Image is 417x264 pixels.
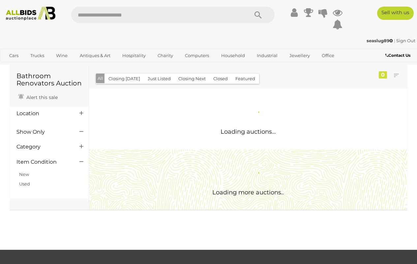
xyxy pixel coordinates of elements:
[377,7,414,20] a: Sell with us
[212,189,284,196] span: Loading more auctions..
[174,74,210,84] button: Closing Next
[26,50,48,61] a: Trucks
[217,50,249,61] a: Household
[16,111,70,116] h4: Location
[144,74,175,84] button: Just Listed
[379,71,387,79] div: 0
[209,74,232,84] button: Closed
[16,72,82,87] h1: Bathroom Renovators Auction
[396,38,415,43] a: Sign Out
[16,129,70,135] h4: Show Only
[5,50,23,61] a: Cars
[19,181,30,186] a: Used
[367,38,394,43] a: seaslug89
[285,50,314,61] a: Jewellery
[5,61,27,72] a: Sports
[242,7,275,23] button: Search
[104,74,144,84] button: Closing [DATE]
[317,50,339,61] a: Office
[30,61,86,72] a: [GEOGRAPHIC_DATA]
[19,172,29,177] a: New
[16,92,59,102] a: Alert this sale
[118,50,150,61] a: Hospitality
[25,94,58,100] span: Alert this sale
[231,74,259,84] button: Featured
[52,50,72,61] a: Wine
[367,38,393,43] strong: seaslug89
[16,159,70,165] h4: Item Condition
[96,74,105,83] button: All
[394,38,395,43] span: |
[385,52,412,59] a: Contact Us
[181,50,213,61] a: Computers
[221,128,276,135] span: Loading auctions...
[253,50,282,61] a: Industrial
[385,53,410,58] b: Contact Us
[16,144,70,150] h4: Category
[3,7,58,20] img: Allbids.com.au
[75,50,115,61] a: Antiques & Art
[153,50,177,61] a: Charity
